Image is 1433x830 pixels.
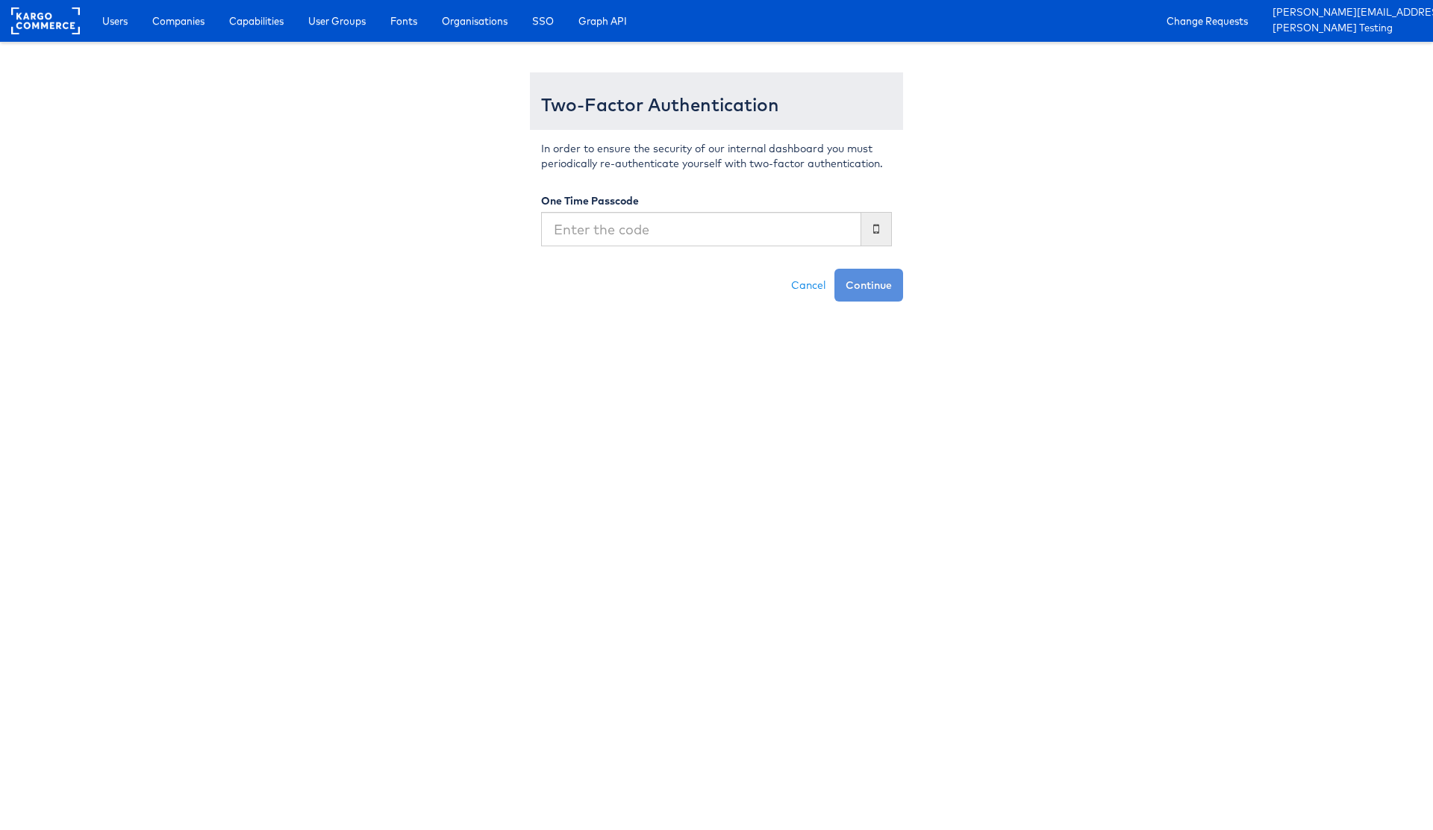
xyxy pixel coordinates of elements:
[782,269,834,302] a: Cancel
[431,7,519,34] a: Organisations
[1273,5,1422,21] a: [PERSON_NAME][EMAIL_ADDRESS][PERSON_NAME][DOMAIN_NAME]
[541,193,639,208] label: One Time Passcode
[442,13,508,28] span: Organisations
[541,95,892,114] h3: Two-Factor Authentication
[1155,7,1259,34] a: Change Requests
[297,7,377,34] a: User Groups
[152,13,205,28] span: Companies
[834,269,903,302] button: Continue
[1273,21,1422,37] a: [PERSON_NAME] Testing
[91,7,139,34] a: Users
[141,7,216,34] a: Companies
[541,212,861,246] input: Enter the code
[102,13,128,28] span: Users
[578,13,627,28] span: Graph API
[567,7,638,34] a: Graph API
[308,13,366,28] span: User Groups
[390,13,417,28] span: Fonts
[229,13,284,28] span: Capabilities
[379,7,428,34] a: Fonts
[218,7,295,34] a: Capabilities
[541,141,892,171] p: In order to ensure the security of our internal dashboard you must periodically re-authenticate y...
[532,13,554,28] span: SSO
[521,7,565,34] a: SSO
